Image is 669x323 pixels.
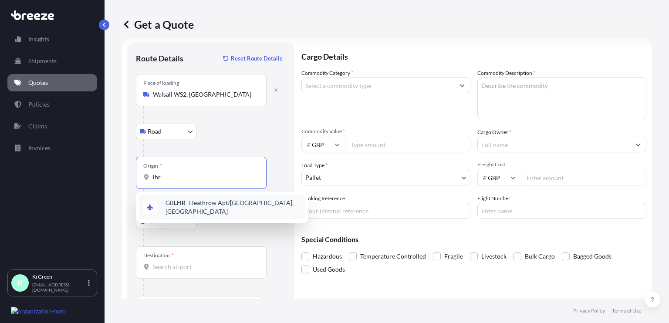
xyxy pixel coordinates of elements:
[148,127,162,136] span: Road
[32,273,86,280] p: Ki Green
[477,161,646,168] span: Freight Cost
[136,124,197,139] button: Select transport
[143,252,174,259] div: Destination
[301,203,470,219] input: Your internal reference
[28,57,57,65] p: Shipments
[136,213,197,229] button: Select transport
[153,173,256,182] input: Origin
[11,307,66,316] img: organization-logo
[454,77,470,93] button: Show suggestions
[573,250,612,263] span: Bagged Goods
[525,250,555,263] span: Bulk Cargo
[301,194,345,203] label: Booking Reference
[28,100,50,109] p: Policies
[301,69,353,77] label: Commodity Category
[301,43,646,69] p: Cargo Details
[153,262,256,271] input: Destination
[612,307,641,314] p: Terms of Use
[28,78,48,87] p: Quotes
[305,173,321,182] span: Pallet
[231,54,282,63] p: Reset Route Details
[521,170,646,185] input: Enter amount
[481,250,507,263] span: Livestock
[477,69,535,77] label: Commodity Description
[143,80,179,87] div: Place of loading
[302,77,454,93] input: Select a commodity type
[153,90,256,99] input: Place of loading
[360,250,426,263] span: Temperature Controlled
[17,279,23,287] span: K
[345,137,470,152] input: Type amount
[444,250,463,263] span: Fragile
[301,161,328,170] span: Load Type
[313,263,345,276] span: Used Goods
[478,137,630,152] input: Full name
[174,199,186,206] b: LHR
[573,307,605,314] p: Privacy Policy
[122,17,194,31] p: Get a Quote
[28,35,49,44] p: Insights
[313,250,342,263] span: Hazardous
[166,199,301,216] span: GB - Heathrow Apt/[GEOGRAPHIC_DATA], [GEOGRAPHIC_DATA]
[32,282,86,293] p: [EMAIL_ADDRESS][DOMAIN_NAME]
[301,236,646,243] p: Special Conditions
[630,137,646,152] button: Show suggestions
[28,122,47,131] p: Claims
[477,203,646,219] input: Enter name
[136,53,183,64] p: Route Details
[477,194,510,203] label: Flight Number
[143,162,162,169] div: Origin
[301,128,470,135] span: Commodity Value
[28,144,51,152] p: Invoices
[136,192,308,223] div: Show suggestions
[477,128,511,137] label: Cargo Owner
